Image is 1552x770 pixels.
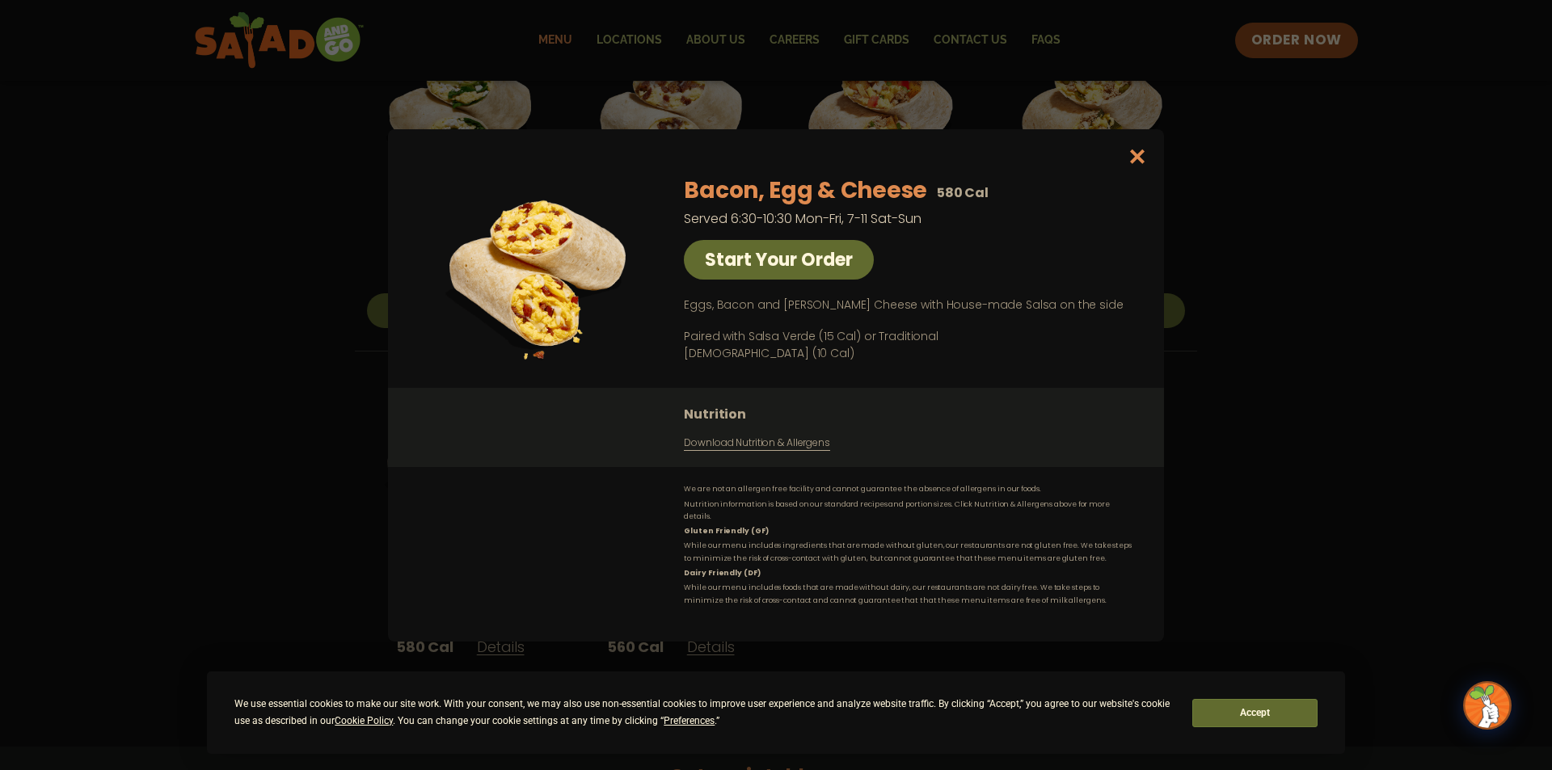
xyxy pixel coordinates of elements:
[684,498,1132,523] p: Nutrition information is based on our standard recipes and portion sizes. Click Nutrition & Aller...
[1111,129,1164,183] button: Close modal
[684,435,829,451] a: Download Nutrition & Allergens
[684,174,927,208] h2: Bacon, Egg & Cheese
[684,404,1140,424] h3: Nutrition
[684,526,768,536] strong: Gluten Friendly (GF)
[684,327,983,361] p: Paired with Salsa Verde (15 Cal) or Traditional [DEMOGRAPHIC_DATA] (10 Cal)
[684,568,760,578] strong: Dairy Friendly (DF)
[1192,699,1317,727] button: Accept
[684,296,1125,315] p: Eggs, Bacon and [PERSON_NAME] Cheese with House-made Salsa on the side
[684,483,1132,495] p: We are not an allergen free facility and cannot guarantee the absence of allergens in our foods.
[684,582,1132,607] p: While our menu includes foods that are made without dairy, our restaurants are not dairy free. We...
[684,540,1132,565] p: While our menu includes ingredients that are made without gluten, our restaurants are not gluten ...
[207,671,1345,754] div: Cookie Consent Prompt
[937,183,989,203] p: 580 Cal
[234,696,1173,730] div: We use essential cookies to make our site work. With your consent, we may also use non-essential ...
[684,240,874,280] a: Start Your Order
[424,162,651,388] img: Featured product photo for Bacon, Egg & Cheese
[335,715,393,726] span: Cookie Policy
[1465,683,1510,728] img: wpChatIcon
[664,715,715,726] span: Preferences
[684,208,1048,229] p: Served 6:30-10:30 Mon-Fri, 7-11 Sat-Sun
